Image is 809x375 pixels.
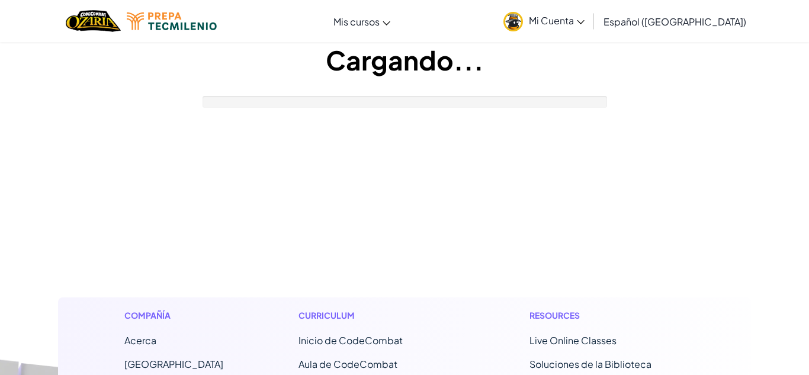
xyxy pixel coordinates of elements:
[503,12,523,31] img: avatar
[328,5,396,37] a: Mis cursos
[598,5,752,37] a: Español ([GEOGRAPHIC_DATA])
[333,15,380,28] span: Mis cursos
[124,334,156,347] a: Acerca
[298,309,454,322] h1: Curriculum
[298,334,403,347] span: Inicio de CodeCombat
[66,9,121,33] img: Home
[66,9,121,33] a: Ozaria by CodeCombat logo
[529,14,585,27] span: Mi Cuenta
[124,358,223,370] a: [GEOGRAPHIC_DATA]
[127,12,217,30] img: Tecmilenio logo
[529,358,651,370] a: Soluciones de la Biblioteca
[497,2,590,40] a: Mi Cuenta
[298,358,397,370] a: Aula de CodeCombat
[529,309,685,322] h1: Resources
[603,15,746,28] span: Español ([GEOGRAPHIC_DATA])
[124,309,223,322] h1: Compañía
[529,334,617,347] a: Live Online Classes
